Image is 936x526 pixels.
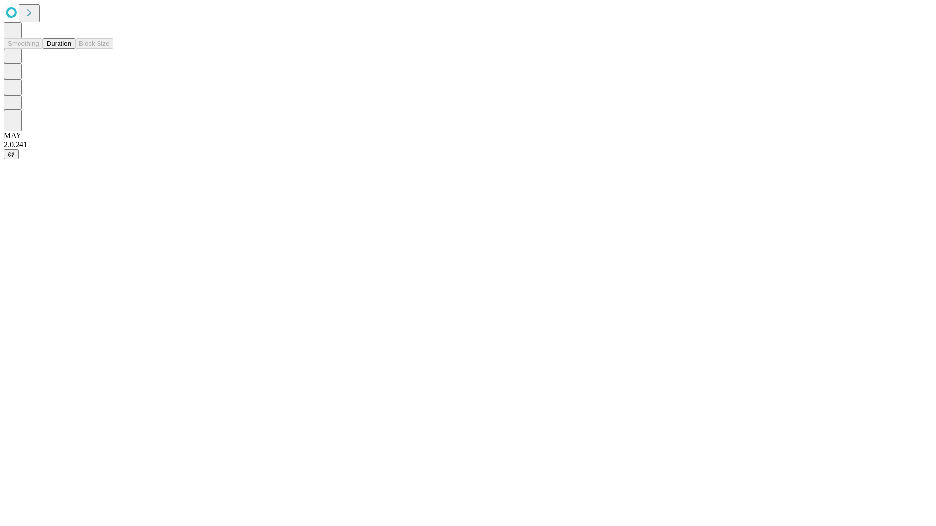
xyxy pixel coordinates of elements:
div: 2.0.241 [4,140,932,149]
button: Smoothing [4,38,43,49]
span: @ [8,150,15,158]
button: Block Size [75,38,113,49]
button: Duration [43,38,75,49]
div: MAY [4,131,932,140]
button: @ [4,149,19,159]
